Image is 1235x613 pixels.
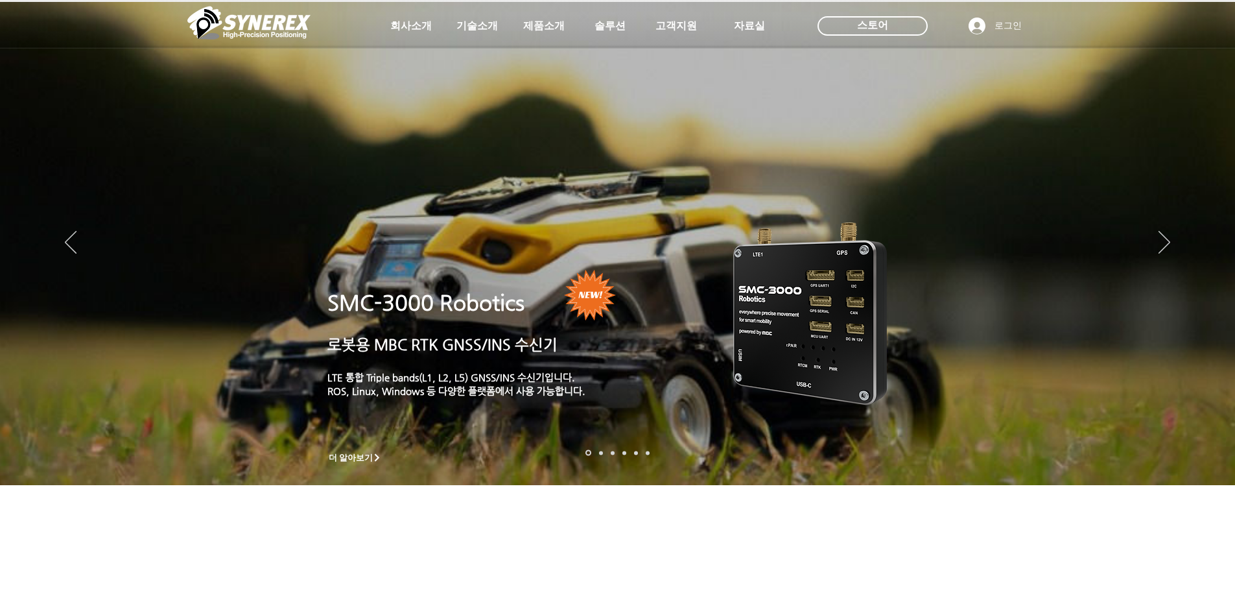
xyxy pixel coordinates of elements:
[655,19,697,33] span: 고객지원
[1159,231,1170,256] button: 다음
[644,13,709,39] a: 고객지원
[327,372,575,383] a: LTE 통합 Triple bands(L1, L2, L5) GNSS/INS 수신기입니다.
[717,13,782,39] a: 자료실
[599,451,603,455] a: 드론 8 - SMC 2000
[445,13,510,39] a: 기술소개
[379,13,443,39] a: 회사소개
[817,16,928,36] div: 스토어
[734,19,765,33] span: 자료실
[646,451,650,455] a: 정밀농업
[857,18,888,32] span: 스토어
[990,19,1026,32] span: 로그인
[585,450,591,456] a: 로봇- SMC 2000
[329,452,373,464] span: 더 알아보기
[959,14,1031,38] button: 로그인
[65,231,76,256] button: 이전
[512,13,576,39] a: 제품소개
[523,19,565,33] span: 제품소개
[622,451,626,455] a: 자율주행
[327,291,524,315] a: SMC-3000 Robotics
[582,450,653,456] nav: 슬라이드
[715,203,906,420] img: KakaoTalk_20241224_155801212.png
[578,13,642,39] a: 솔루션
[323,450,388,466] a: 더 알아보기
[187,3,311,42] img: 씨너렉스_White_simbol_대지 1.png
[611,451,615,455] a: 측량 IoT
[594,19,626,33] span: 솔루션
[634,451,638,455] a: 로봇
[390,19,432,33] span: 회사소개
[327,336,558,353] a: 로봇용 MBC RTK GNSS/INS 수신기
[456,19,498,33] span: 기술소개
[327,385,585,396] a: ROS, Linux, Windows 등 다양한 플랫폼에서 사용 가능합니다.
